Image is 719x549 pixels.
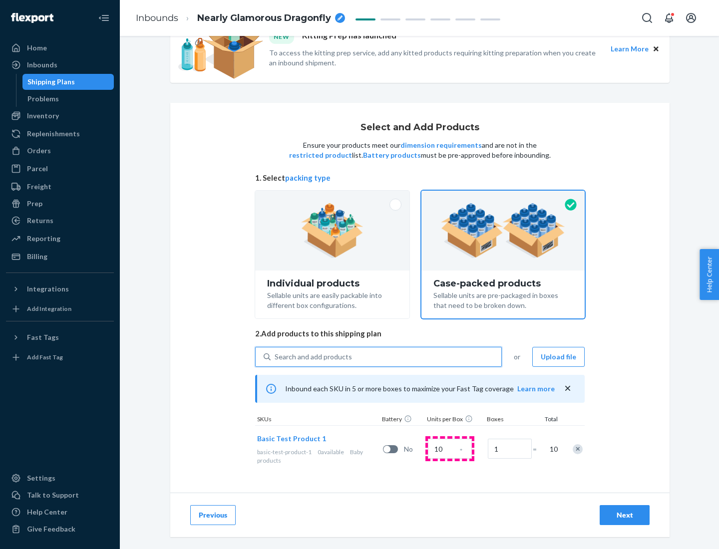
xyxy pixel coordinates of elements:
[27,353,63,361] div: Add Fast Tag
[548,444,558,454] span: 10
[659,8,679,28] button: Open notifications
[255,415,380,425] div: SKUs
[441,203,565,258] img: case-pack.59cecea509d18c883b923b81aeac6d0b.png
[651,43,662,54] button: Close
[197,12,331,25] span: Nearly Glamorous Dragonfly
[27,304,71,313] div: Add Integration
[6,301,114,317] a: Add Integration
[6,213,114,229] a: Returns
[27,234,60,244] div: Reporting
[700,249,719,300] button: Help Center
[27,43,47,53] div: Home
[6,196,114,212] a: Prep
[6,249,114,265] a: Billing
[573,444,583,454] div: Remove Item
[269,30,294,43] div: NEW
[255,173,585,183] span: 1. Select
[289,150,352,160] button: restricted product
[27,60,57,70] div: Inbounds
[255,375,585,403] div: Inbound each SKU in 5 or more boxes to maximize your Fast Tag coverage
[302,30,396,43] p: Kitting Prep has launched
[517,384,555,394] button: Learn more
[6,161,114,177] a: Parcel
[257,448,379,465] div: Baby products
[128,3,353,33] ol: breadcrumbs
[22,74,114,90] a: Shipping Plans
[485,415,535,425] div: Boxes
[257,434,326,444] button: Basic Test Product 1
[532,347,585,367] button: Upload file
[255,328,585,339] span: 2. Add products to this shipping plan
[267,278,397,288] div: Individual products
[27,129,80,139] div: Replenishments
[275,352,352,362] div: Search and add products
[27,473,55,483] div: Settings
[301,203,363,258] img: individual-pack.facf35554cb0f1810c75b2bd6df2d64e.png
[288,140,552,160] p: Ensure your products meet our and are not in the list. must be pre-approved before inbounding.
[6,231,114,247] a: Reporting
[611,43,649,54] button: Learn More
[267,288,397,310] div: Sellable units are easily packable into different box configurations.
[6,521,114,537] button: Give Feedback
[6,329,114,345] button: Fast Tags
[6,179,114,195] a: Freight
[363,150,421,160] button: Battery products
[27,216,53,226] div: Returns
[6,470,114,486] a: Settings
[318,448,344,456] span: 0 available
[27,77,75,87] div: Shipping Plans
[380,415,425,425] div: Battery
[514,352,520,362] span: or
[637,8,657,28] button: Open Search Box
[600,505,650,525] button: Next
[681,8,701,28] button: Open account menu
[6,40,114,56] a: Home
[360,123,479,133] h1: Select and Add Products
[190,505,236,525] button: Previous
[608,510,641,520] div: Next
[94,8,114,28] button: Close Navigation
[269,48,602,68] p: To access the kitting prep service, add any kitted products requiring kitting preparation when yo...
[27,507,67,517] div: Help Center
[27,111,59,121] div: Inventory
[433,288,573,310] div: Sellable units are pre-packaged in boxes that need to be broken down.
[27,94,59,104] div: Problems
[433,278,573,288] div: Case-packed products
[11,13,53,23] img: Flexport logo
[257,448,312,456] span: basic-test-product-1
[563,383,573,394] button: close
[27,524,75,534] div: Give Feedback
[27,182,51,192] div: Freight
[535,415,560,425] div: Total
[27,332,59,342] div: Fast Tags
[27,252,47,262] div: Billing
[6,57,114,73] a: Inbounds
[488,439,532,459] input: Number of boxes
[27,490,79,500] div: Talk to Support
[6,126,114,142] a: Replenishments
[404,444,424,454] span: No
[533,444,543,454] span: =
[6,143,114,159] a: Orders
[400,140,482,150] button: dimension requirements
[6,108,114,124] a: Inventory
[27,284,69,294] div: Integrations
[257,434,326,443] span: Basic Test Product 1
[22,91,114,107] a: Problems
[27,146,51,156] div: Orders
[6,349,114,365] a: Add Fast Tag
[285,173,331,183] button: packing type
[27,164,48,174] div: Parcel
[6,281,114,297] button: Integrations
[425,415,485,425] div: Units per Box
[6,504,114,520] a: Help Center
[6,487,114,503] a: Talk to Support
[27,199,42,209] div: Prep
[428,439,472,459] input: Case Quantity
[136,12,178,23] a: Inbounds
